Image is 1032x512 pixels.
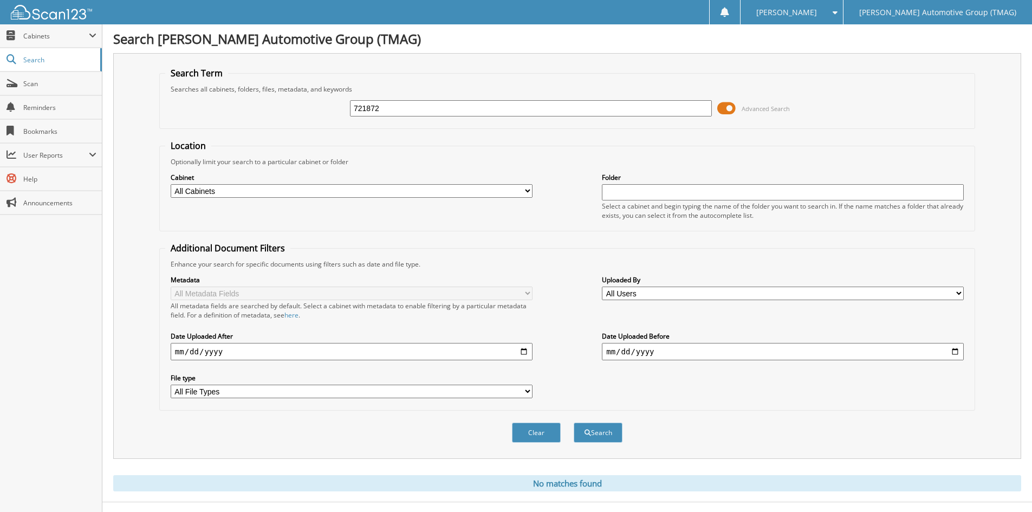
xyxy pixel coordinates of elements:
span: Bookmarks [23,127,96,136]
label: Cabinet [171,173,533,182]
label: Metadata [171,275,533,284]
span: User Reports [23,151,89,160]
a: here [284,310,298,320]
button: Search [574,423,622,443]
div: All metadata fields are searched by default. Select a cabinet with metadata to enable filtering b... [171,301,533,320]
label: Folder [602,173,964,182]
legend: Location [165,140,211,152]
span: Cabinets [23,31,89,41]
div: Select a cabinet and begin typing the name of the folder you want to search in. If the name match... [602,202,964,220]
span: Reminders [23,103,96,112]
span: Scan [23,79,96,88]
label: Uploaded By [602,275,964,284]
span: [PERSON_NAME] Automotive Group (TMAG) [859,9,1016,16]
legend: Search Term [165,67,228,79]
button: Clear [512,423,561,443]
span: Search [23,55,95,64]
img: scan123-logo-white.svg [11,5,92,20]
div: Optionally limit your search to a particular cabinet or folder [165,157,969,166]
input: end [602,343,964,360]
iframe: Chat Widget [978,460,1032,512]
div: Searches all cabinets, folders, files, metadata, and keywords [165,85,969,94]
h1: Search [PERSON_NAME] Automotive Group (TMAG) [113,30,1021,48]
span: Announcements [23,198,96,208]
label: File type [171,373,533,383]
div: Enhance your search for specific documents using filters such as date and file type. [165,260,969,269]
label: Date Uploaded After [171,332,533,341]
span: [PERSON_NAME] [756,9,817,16]
div: No matches found [113,475,1021,491]
span: Help [23,174,96,184]
span: Advanced Search [742,105,790,113]
input: start [171,343,533,360]
legend: Additional Document Filters [165,242,290,254]
label: Date Uploaded Before [602,332,964,341]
